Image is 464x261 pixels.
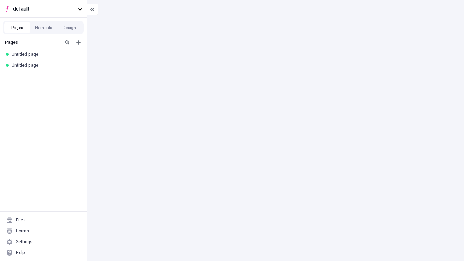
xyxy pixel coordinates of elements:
[12,62,78,68] div: Untitled page
[16,250,25,256] div: Help
[57,22,83,33] button: Design
[5,40,60,45] div: Pages
[16,217,26,223] div: Files
[13,5,75,13] span: default
[16,228,29,234] div: Forms
[4,22,30,33] button: Pages
[16,239,33,245] div: Settings
[12,51,78,57] div: Untitled page
[74,38,83,47] button: Add new
[30,22,57,33] button: Elements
